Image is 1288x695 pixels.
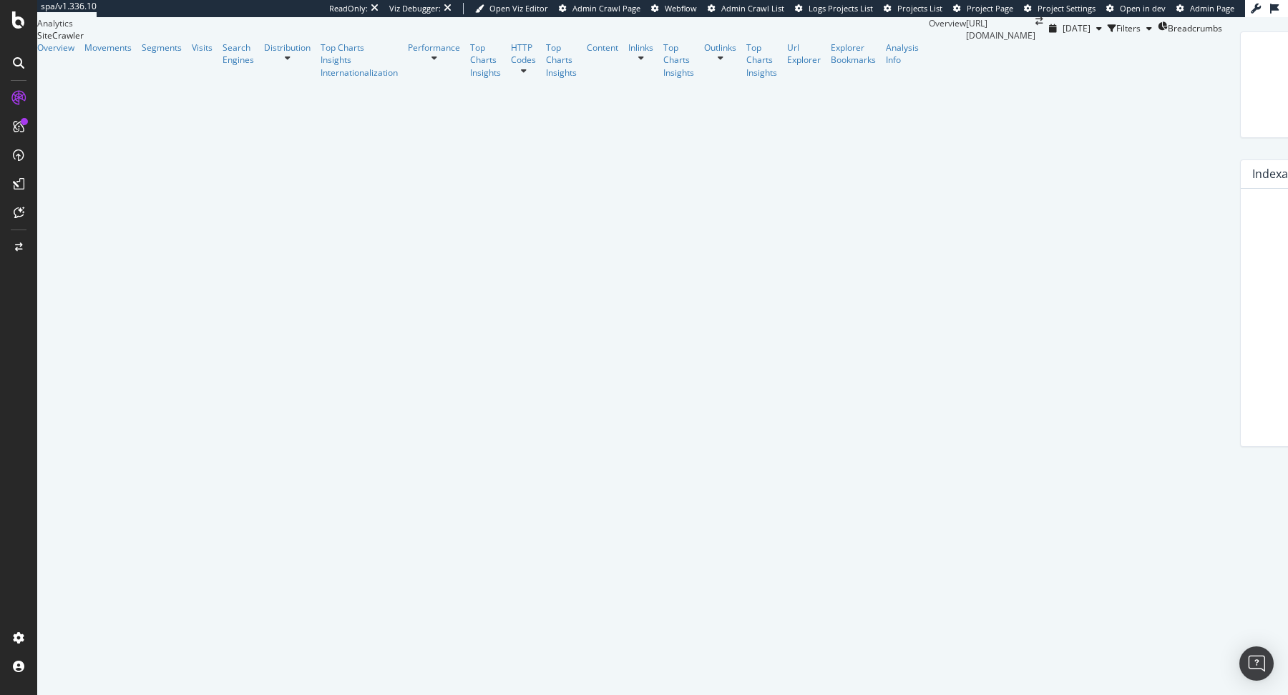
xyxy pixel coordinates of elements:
a: Admin Crawl Page [559,3,640,14]
a: Distribution [264,41,311,54]
button: [DATE] [1043,17,1108,40]
a: Project Settings [1024,3,1096,14]
a: Project Page [953,3,1013,14]
a: Open Viz Editor [475,3,548,14]
a: Internationalization [321,66,398,79]
a: Performance [408,41,460,54]
a: Movements [84,41,132,54]
button: Breadcrumbs [1158,17,1222,40]
a: HTTP Codes [511,41,536,66]
div: Filters [1116,22,1141,34]
a: Insights [321,54,398,66]
a: Search Engines [223,41,254,66]
a: Admin Page [1176,3,1234,14]
a: Analysis Info [886,41,919,66]
a: Url Explorer [787,41,821,66]
a: Logs Projects List [795,3,873,14]
a: Outlinks [704,41,736,54]
span: Project Settings [1038,3,1096,14]
span: Logs Projects List [809,3,873,14]
a: Top Charts [746,41,777,66]
span: Open in dev [1120,3,1166,14]
a: Overview [37,41,74,54]
span: Admin Page [1190,3,1234,14]
div: arrow-right-arrow-left [1035,17,1043,26]
div: ReadOnly: [329,3,368,14]
a: Insights [546,66,577,79]
span: Breadcrumbs [1168,22,1222,34]
span: Admin Crawl List [721,3,784,14]
div: Overview [929,17,966,29]
span: Project Page [967,3,1013,14]
span: 2025 Aug. 7th [1063,22,1091,34]
a: Top Charts [663,41,694,66]
a: Insights [470,66,501,79]
span: Webflow [665,3,697,14]
a: Insights [663,66,694,79]
a: Top Charts [470,41,501,66]
a: Inlinks [628,41,653,54]
a: Insights [746,66,777,79]
div: Analytics [37,17,929,29]
a: Projects List [884,3,942,14]
span: Admin Crawl Page [572,3,640,14]
a: Webflow [651,3,697,14]
a: Open in dev [1106,3,1166,14]
span: Projects List [897,3,942,14]
div: SiteCrawler [37,29,929,41]
div: Open Intercom Messenger [1239,646,1274,681]
a: Top Charts [546,41,577,66]
div: Viz Debugger: [389,3,441,14]
a: Content [587,41,618,54]
span: Open Viz Editor [489,3,548,14]
a: Visits [192,41,213,54]
a: Top Charts [321,41,398,54]
a: Segments [142,41,182,54]
a: Explorer Bookmarks [831,41,876,66]
a: Admin Crawl List [708,3,784,14]
button: Filters [1108,17,1158,40]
